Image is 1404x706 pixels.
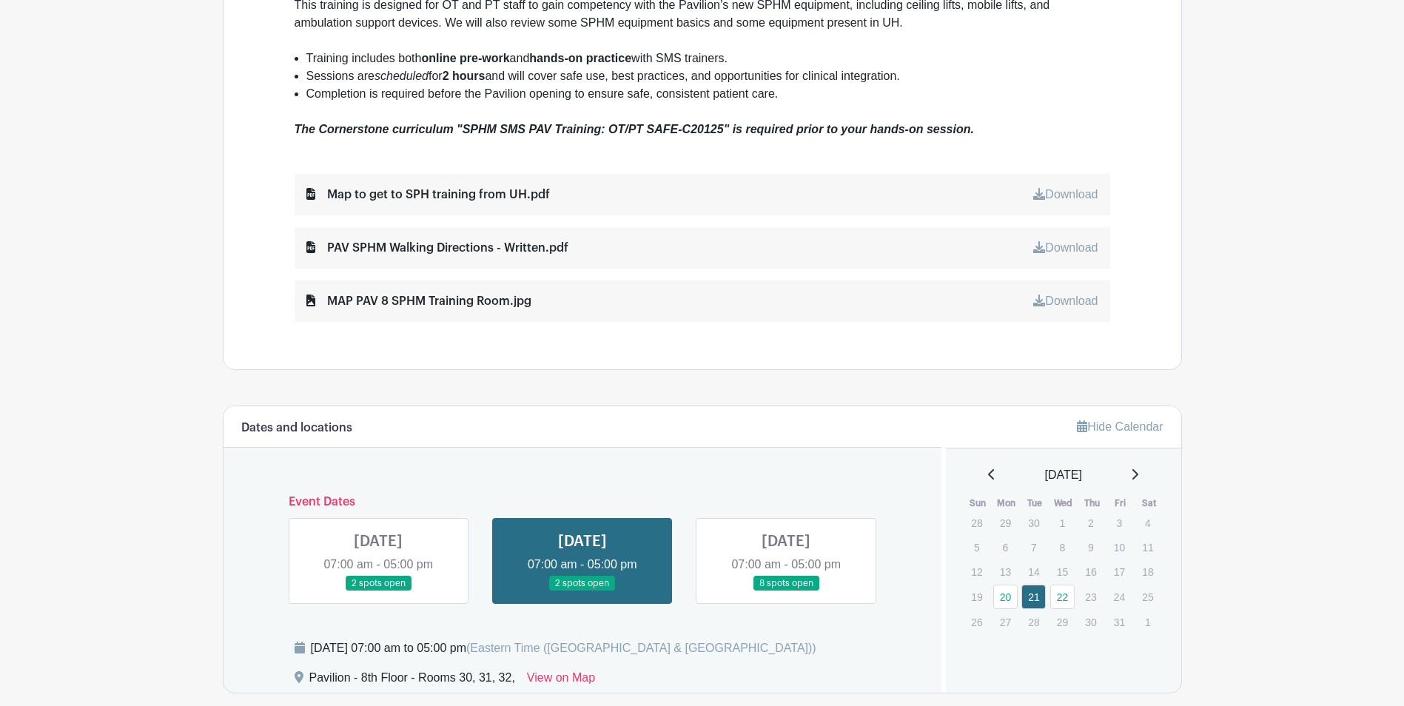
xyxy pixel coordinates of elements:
[964,536,989,559] p: 5
[309,669,515,693] div: Pavilion - 8th Floor - Rooms 30, 31, 32,
[1107,511,1132,534] p: 3
[241,421,352,435] h6: Dates and locations
[993,585,1018,609] a: 20
[306,67,1110,85] li: Sessions are for and will cover safe use, best practices, and opportunities for clinical integrat...
[1135,611,1160,633] p: 1
[306,239,568,257] div: PAV SPHM Walking Directions - Written.pdf
[1033,295,1098,307] a: Download
[1050,560,1075,583] p: 15
[306,292,531,310] div: MAP PAV 8 SPHM Training Room.jpg
[1050,511,1075,534] p: 1
[993,560,1018,583] p: 13
[1021,585,1046,609] a: 21
[1033,188,1098,201] a: Download
[1033,241,1098,254] a: Download
[1078,611,1103,633] p: 30
[1077,420,1163,433] a: Hide Calendar
[1135,511,1160,534] p: 4
[964,496,992,511] th: Sun
[1106,496,1135,511] th: Fri
[1021,611,1046,633] p: 28
[374,70,429,82] em: scheduled
[1021,496,1049,511] th: Tue
[1050,611,1075,633] p: 29
[277,495,889,509] h6: Event Dates
[1135,560,1160,583] p: 18
[529,52,631,64] strong: hands-on practice
[1107,611,1132,633] p: 31
[443,70,486,82] strong: 2 hours
[306,186,550,204] div: Map to get to SPH training from UH.pdf
[1107,536,1132,559] p: 10
[527,669,595,693] a: View on Map
[1135,536,1160,559] p: 11
[306,50,1110,67] li: Training includes both and with SMS trainers.
[1021,536,1046,559] p: 7
[1021,511,1046,534] p: 30
[964,511,989,534] p: 28
[993,611,1018,633] p: 27
[306,85,1110,103] li: Completion is required before the Pavilion opening to ensure safe, consistent patient care.
[1050,536,1075,559] p: 8
[466,642,816,654] span: (Eastern Time ([GEOGRAPHIC_DATA] & [GEOGRAPHIC_DATA]))
[421,52,509,64] strong: online pre-work
[1135,585,1160,608] p: 25
[1078,536,1103,559] p: 9
[964,560,989,583] p: 12
[993,511,1018,534] p: 29
[1078,511,1103,534] p: 2
[1050,585,1075,609] a: 22
[1107,560,1132,583] p: 17
[1021,560,1046,583] p: 14
[1045,466,1082,484] span: [DATE]
[295,123,974,135] em: The Cornerstone curriculum "SPHM SMS PAV Training: OT/PT SAFE-C20125" is required prior to your h...
[964,611,989,633] p: 26
[1049,496,1078,511] th: Wed
[1107,585,1132,608] p: 24
[993,536,1018,559] p: 6
[1078,560,1103,583] p: 16
[1135,496,1163,511] th: Sat
[311,639,816,657] div: [DATE] 07:00 am to 05:00 pm
[964,585,989,608] p: 19
[1078,585,1103,608] p: 23
[992,496,1021,511] th: Mon
[1078,496,1106,511] th: Thu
